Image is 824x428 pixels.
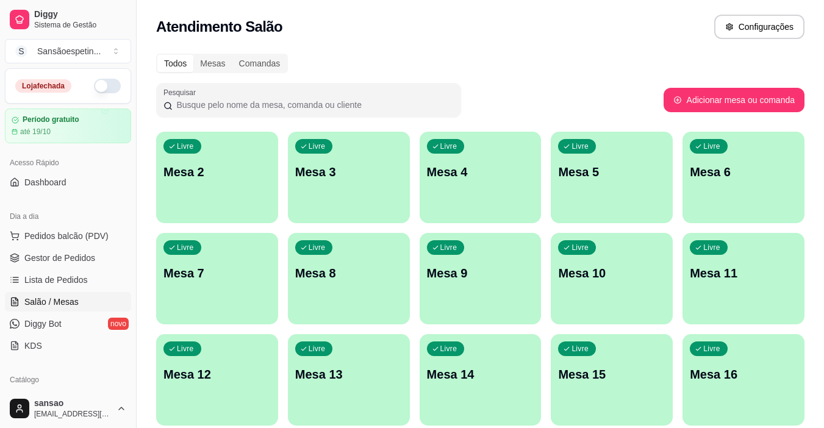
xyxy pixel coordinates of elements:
button: LivreMesa 7 [156,233,278,324]
div: Todos [157,55,193,72]
input: Pesquisar [173,99,454,111]
p: Livre [571,141,589,151]
p: Mesa 10 [558,265,665,282]
span: Sistema de Gestão [34,20,126,30]
a: KDS [5,336,131,355]
div: Dia a dia [5,207,131,226]
button: LivreMesa 9 [420,233,542,324]
p: Mesa 8 [295,265,403,282]
button: sansao[EMAIL_ADDRESS][DOMAIN_NAME] [5,394,131,423]
p: Livre [571,243,589,252]
p: Livre [440,243,457,252]
p: Mesa 16 [690,366,797,383]
button: LivreMesa 14 [420,334,542,426]
p: Mesa 12 [163,366,271,383]
article: até 19/10 [20,127,51,137]
button: LivreMesa 8 [288,233,410,324]
button: LivreMesa 4 [420,132,542,223]
span: Dashboard [24,176,66,188]
p: Livre [703,344,720,354]
p: Livre [309,344,326,354]
p: Livre [440,344,457,354]
div: Catálogo [5,370,131,390]
a: Lista de Pedidos [5,270,131,290]
label: Pesquisar [163,87,200,98]
p: Mesa 4 [427,163,534,180]
button: LivreMesa 3 [288,132,410,223]
a: Gestor de Pedidos [5,248,131,268]
span: Lista de Pedidos [24,274,88,286]
span: S [15,45,27,57]
button: LivreMesa 16 [682,334,804,426]
p: Livre [703,243,720,252]
button: LivreMesa 6 [682,132,804,223]
p: Mesa 9 [427,265,534,282]
p: Mesa 13 [295,366,403,383]
p: Livre [309,141,326,151]
button: LivreMesa 11 [682,233,804,324]
p: Mesa 2 [163,163,271,180]
h2: Atendimento Salão [156,17,282,37]
span: [EMAIL_ADDRESS][DOMAIN_NAME] [34,409,112,419]
button: LivreMesa 10 [551,233,673,324]
p: Mesa 7 [163,265,271,282]
p: Livre [309,243,326,252]
p: Livre [571,344,589,354]
p: Mesa 11 [690,265,797,282]
span: Pedidos balcão (PDV) [24,230,109,242]
p: Mesa 5 [558,163,665,180]
p: Mesa 14 [427,366,534,383]
p: Livre [440,141,457,151]
a: Salão / Mesas [5,292,131,312]
button: Adicionar mesa ou comanda [664,88,804,112]
a: Dashboard [5,173,131,192]
button: Pedidos balcão (PDV) [5,226,131,246]
span: sansao [34,398,112,409]
article: Período gratuito [23,115,79,124]
p: Mesa 3 [295,163,403,180]
a: DiggySistema de Gestão [5,5,131,34]
div: Sansãoespetin ... [37,45,101,57]
span: Diggy Bot [24,318,62,330]
a: Período gratuitoaté 19/10 [5,109,131,143]
div: Loja fechada [15,79,71,93]
p: Livre [177,243,194,252]
p: Livre [177,141,194,151]
span: Diggy [34,9,126,20]
p: Mesa 6 [690,163,797,180]
button: Alterar Status [94,79,121,93]
div: Comandas [232,55,287,72]
div: Mesas [193,55,232,72]
p: Livre [177,344,194,354]
button: Select a team [5,39,131,63]
button: LivreMesa 13 [288,334,410,426]
button: LivreMesa 12 [156,334,278,426]
a: Diggy Botnovo [5,314,131,333]
span: KDS [24,340,42,352]
button: LivreMesa 5 [551,132,673,223]
p: Livre [703,141,720,151]
button: Configurações [714,15,804,39]
span: Gestor de Pedidos [24,252,95,264]
span: Salão / Mesas [24,296,79,308]
button: LivreMesa 15 [551,334,673,426]
button: LivreMesa 2 [156,132,278,223]
p: Mesa 15 [558,366,665,383]
div: Acesso Rápido [5,153,131,173]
